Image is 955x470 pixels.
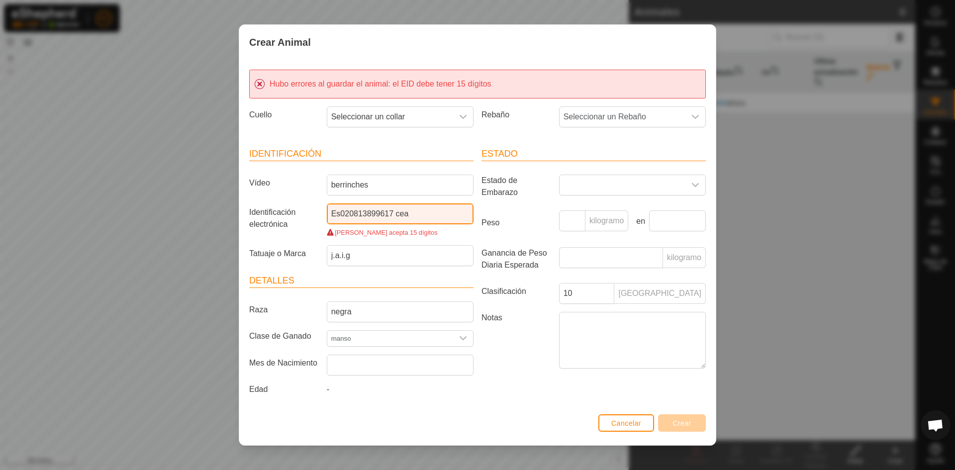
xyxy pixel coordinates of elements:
font: en [636,217,645,225]
font: Ganancia de Peso Diaria Esperada [481,249,547,269]
font: Clasificación [481,287,526,295]
font: Cancelar [611,419,641,427]
font: Notas [481,313,502,322]
font: Estado [481,149,518,159]
font: Crear Animal [249,37,311,48]
font: Identificación [249,149,321,159]
font: Detalles [249,276,294,285]
font: Mes de Nacimiento [249,359,317,367]
font: kilogramo [667,253,701,262]
font: Rebaño [481,110,509,119]
font: : el EID debe tener 15 dígitos [388,80,491,88]
font: Vídeo [249,179,270,187]
font: Identificación electrónica [249,208,295,228]
font: Edad [249,385,268,393]
font: Clase de Ganado [249,332,311,340]
div: disparador desplegable [453,107,473,127]
font: Seleccionar un Rebaño [564,112,646,121]
font: - [327,385,329,393]
font: [GEOGRAPHIC_DATA] [618,289,701,297]
div: disparador desplegable [685,107,705,127]
input: Seleccione o ingrese una Clase de Ganado [327,331,453,346]
font: [PERSON_NAME] acepta 15 dígitos [335,229,437,236]
span: Seleccionar un Rebaño [560,107,685,127]
font: Estado de Embarazo [481,176,518,196]
div: Chat abierto [921,410,951,440]
font: kilogramo [589,216,624,225]
font: Seleccionar un collar [331,112,405,121]
font: Peso [481,218,499,227]
font: Tatuaje o Marca [249,249,306,258]
button: Crear [658,414,706,432]
font: Raza [249,305,268,314]
font: Hubo errores al guardar el animal [270,80,388,88]
font: Cuello [249,110,272,119]
button: Cancelar [598,414,654,432]
font: Crear [672,419,691,427]
div: disparador desplegable [453,331,473,346]
span: 0839937494 [327,107,453,127]
div: disparador desplegable [685,175,705,195]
